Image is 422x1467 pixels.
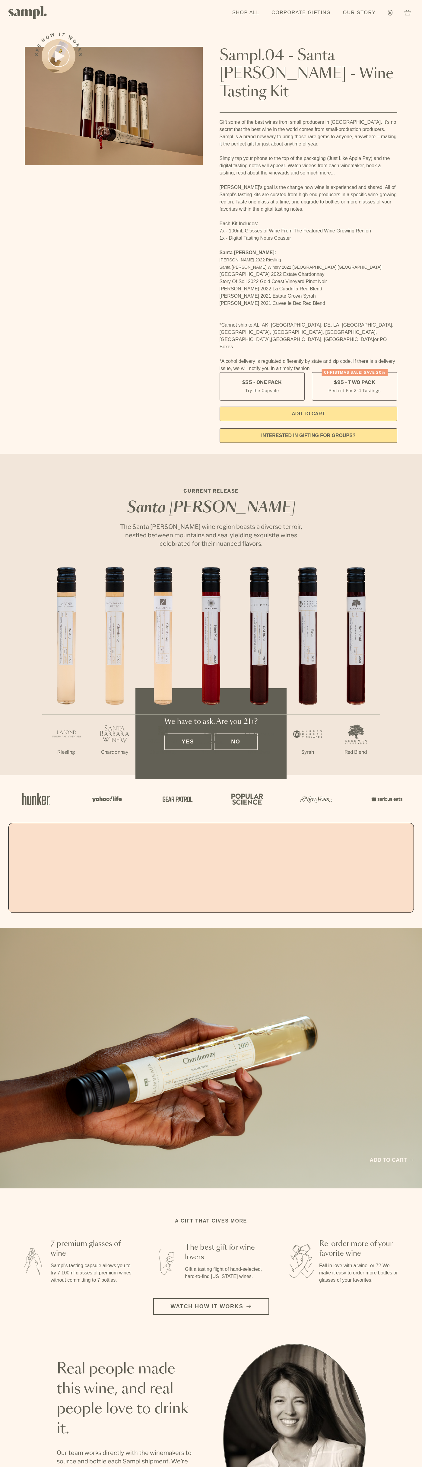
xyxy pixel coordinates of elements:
img: Sampl.04 - Santa Barbara - Wine Tasting Kit [25,47,203,165]
li: 7 / 7 [332,567,380,775]
p: Chardonnay [139,749,187,756]
p: Pinot Noir [187,749,235,756]
li: 4 / 7 [187,567,235,775]
span: $95 - Two Pack [334,379,375,386]
span: $55 - One Pack [242,379,282,386]
li: 3 / 7 [139,567,187,775]
a: Corporate Gifting [268,6,334,19]
small: Try the Capsule [245,387,279,394]
div: Christmas SALE! Save 20% [322,369,388,376]
a: interested in gifting for groups? [220,428,398,443]
a: Our Story [340,6,379,19]
button: See how it works [42,39,75,73]
a: Add to cart [370,1156,414,1164]
a: Shop All [229,6,262,19]
p: Chardonnay [90,749,139,756]
button: Add to Cart [220,407,398,421]
li: 1 / 7 [42,567,90,775]
small: Perfect For 2-4 Tastings [328,387,380,394]
p: Red Blend [235,749,284,756]
p: Red Blend [332,749,380,756]
li: 2 / 7 [90,567,139,775]
img: Sampl logo [8,6,47,19]
li: 6 / 7 [284,567,332,775]
p: Syrah [284,749,332,756]
p: Riesling [42,749,90,756]
li: 5 / 7 [235,567,284,775]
